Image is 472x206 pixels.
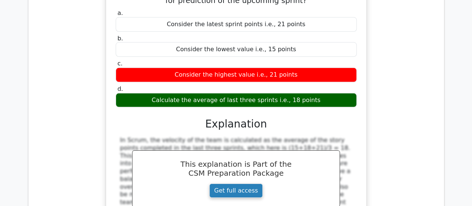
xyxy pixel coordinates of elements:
[116,17,357,32] div: Consider the latest sprint points i.e., 21 points
[116,42,357,57] div: Consider the lowest value i.e., 15 points
[118,85,123,92] span: d.
[116,93,357,108] div: Calculate the average of last three sprints i.e., 18 points
[120,118,352,130] h3: Explanation
[118,35,123,42] span: b.
[118,9,123,16] span: a.
[116,68,357,82] div: Consider the highest value i.e., 21 points
[118,60,123,67] span: c.
[209,184,263,198] a: Get full access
